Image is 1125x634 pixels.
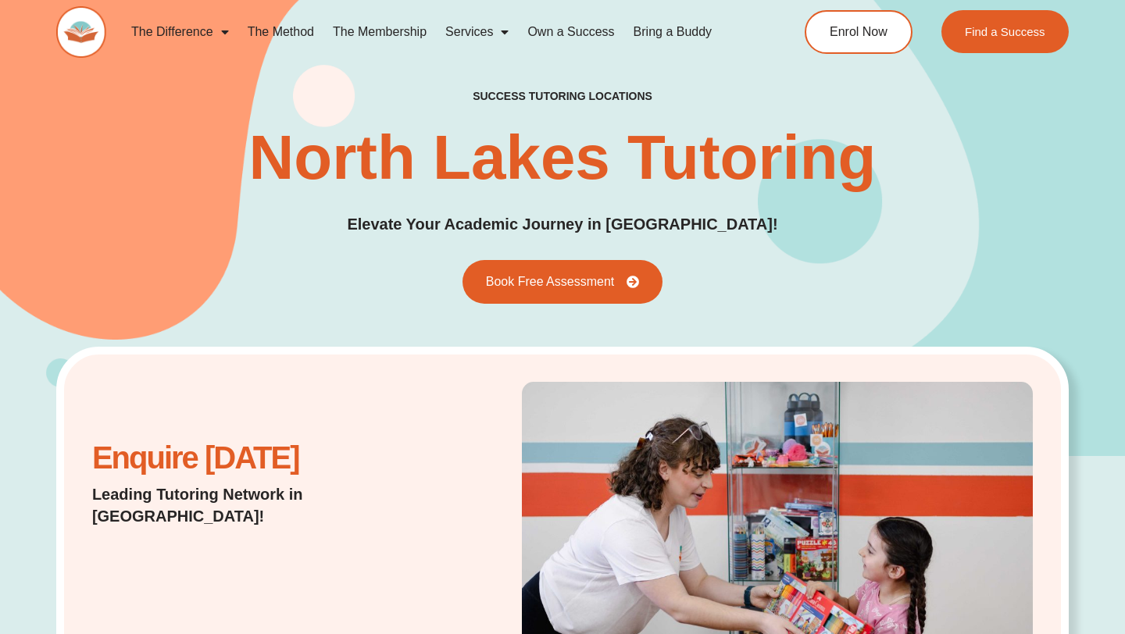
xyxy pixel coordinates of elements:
a: Find a Success [941,10,1069,53]
p: Elevate Your Academic Journey in [GEOGRAPHIC_DATA]! [347,212,777,237]
h2: success tutoring locations [473,89,652,103]
a: Book Free Assessment [462,260,663,304]
h1: North Lakes Tutoring [249,126,877,189]
a: Bring a Buddy [624,14,722,50]
a: Services [436,14,518,50]
p: Leading Tutoring Network in [GEOGRAPHIC_DATA]! [92,483,428,527]
span: Book Free Assessment [486,276,615,288]
a: The Method [238,14,323,50]
nav: Menu [122,14,747,50]
a: Enrol Now [805,10,912,54]
span: Find a Success [965,26,1045,37]
a: The Difference [122,14,238,50]
h2: Enquire [DATE] [92,448,428,468]
span: Enrol Now [830,26,887,38]
a: The Membership [323,14,436,50]
a: Own a Success [518,14,623,50]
